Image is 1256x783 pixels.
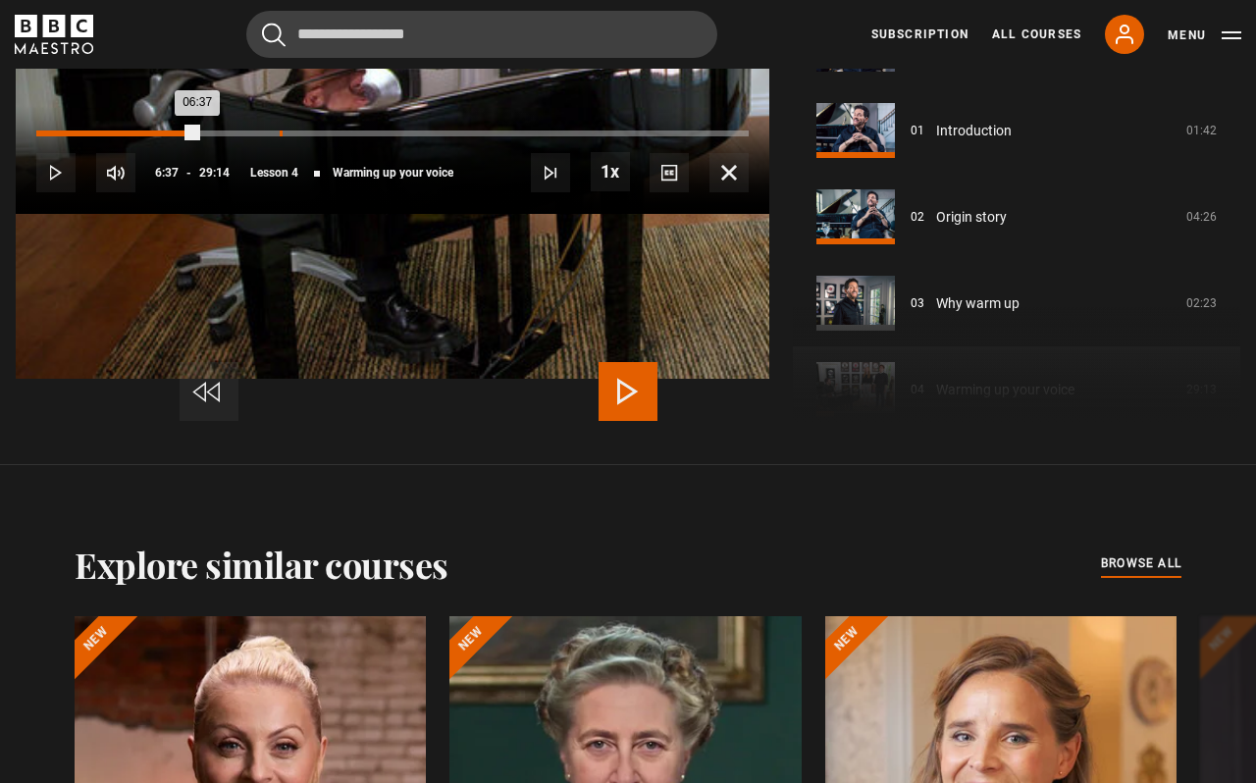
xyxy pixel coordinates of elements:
button: Mute [96,153,135,192]
a: Why warm up [936,293,1020,314]
span: 6:37 [155,155,179,190]
a: All Courses [992,26,1081,43]
span: Lesson 4 [250,167,298,179]
button: Play [36,153,76,192]
button: Fullscreen [709,153,749,192]
a: Introduction [936,121,1012,141]
span: Warming up your voice [333,167,453,179]
button: Toggle navigation [1168,26,1241,45]
span: 29:14 [199,155,230,190]
button: Next Lesson [531,153,570,192]
h2: Explore similar courses [75,544,448,585]
div: Progress Bar [36,130,749,136]
a: Origin story [936,207,1007,228]
a: Subscription [871,26,968,43]
span: - [186,166,191,180]
span: browse all [1101,553,1181,573]
button: Playback Rate [591,152,630,191]
svg: BBC Maestro [15,15,93,54]
button: Captions [650,153,689,192]
a: browse all [1101,553,1181,575]
button: Submit the search query [262,23,286,47]
input: Search [246,11,717,58]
